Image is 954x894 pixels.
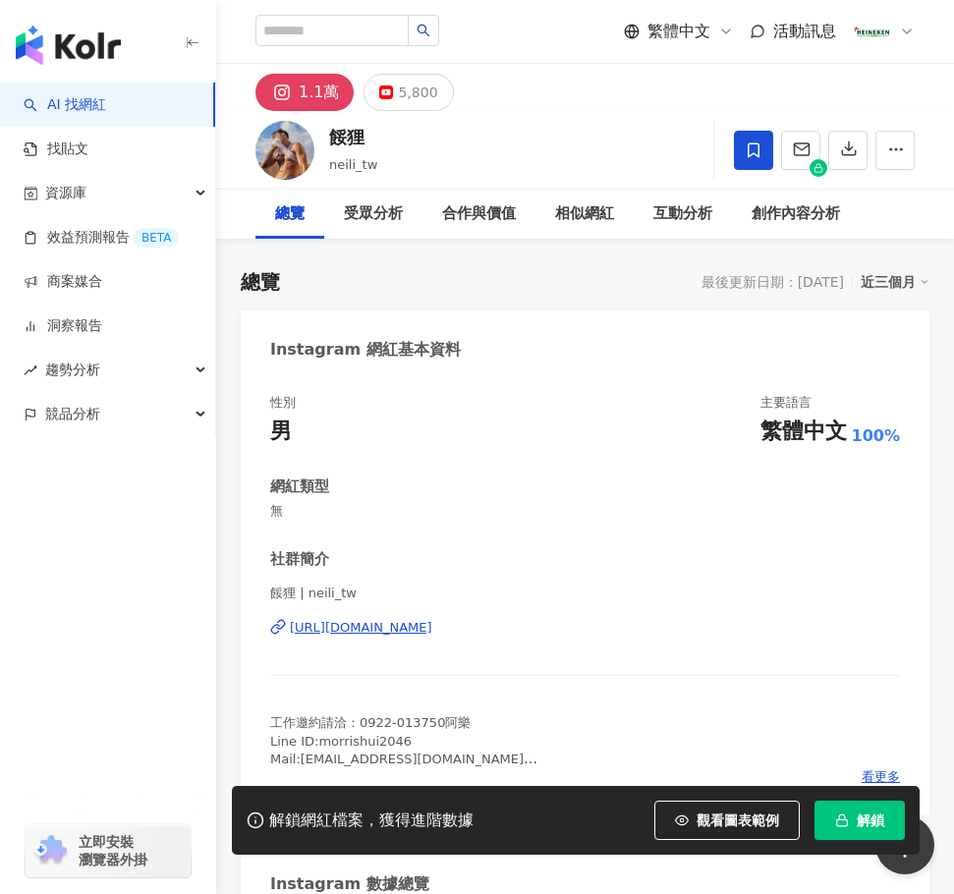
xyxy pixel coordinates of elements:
[31,835,70,866] img: chrome extension
[255,74,354,111] button: 1.1萬
[329,125,377,149] div: 餒狸
[653,202,712,226] div: 互動分析
[269,810,474,831] div: 解鎖網紅檔案，獲得進階數據
[45,348,100,392] span: 趨勢分析
[270,585,900,602] span: 餒狸 | neili_tw
[45,392,100,436] span: 競品分析
[697,812,779,828] span: 觀看圖表範例
[344,202,403,226] div: 受眾分析
[26,824,191,877] a: chrome extension立即安裝 瀏覽器外掛
[24,95,106,115] a: searchAI 找網紅
[275,202,305,226] div: 總覽
[861,269,929,295] div: 近三個月
[24,272,102,292] a: 商案媒合
[862,768,900,786] span: 看更多
[270,619,900,637] a: [URL][DOMAIN_NAME]
[24,316,102,336] a: 洞察報告
[701,274,844,290] div: 最後更新日期：[DATE]
[760,417,847,447] div: 繁體中文
[79,833,147,868] span: 立即安裝 瀏覽器外掛
[270,394,296,412] div: 性別
[24,228,179,248] a: 效益預測報告BETA
[24,363,37,377] span: rise
[654,801,800,840] button: 觀看圖表範例
[270,417,292,447] div: 男
[270,549,329,570] div: 社群簡介
[814,801,905,840] button: 解鎖
[241,268,280,296] div: 總覽
[398,79,437,106] div: 5,800
[24,140,88,159] a: 找貼文
[760,394,812,412] div: 主要語言
[442,202,516,226] div: 合作與價值
[270,502,900,520] span: 無
[364,74,453,111] button: 5,800
[647,21,710,42] span: 繁體中文
[417,24,430,37] span: search
[329,157,377,172] span: neili_tw
[752,202,840,226] div: 創作內容分析
[857,812,884,828] span: 解鎖
[270,339,461,361] div: Instagram 網紅基本資料
[555,202,614,226] div: 相似網紅
[270,476,329,497] div: 網紅類型
[255,121,314,180] img: KOL Avatar
[852,425,900,447] span: 100%
[853,13,890,50] img: HTW_logo.png
[45,171,86,215] span: 資源庫
[290,619,432,637] div: [URL][DOMAIN_NAME]
[773,22,836,40] span: 活動訊息
[270,715,537,802] span: 工作邀約請洽：0922-013750阿樂 Line ID:morrishui2046 Mail:[EMAIL_ADDRESS][DOMAIN_NAME] @fulove_entertainmen...
[16,26,121,65] img: logo
[299,79,339,106] div: 1.1萬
